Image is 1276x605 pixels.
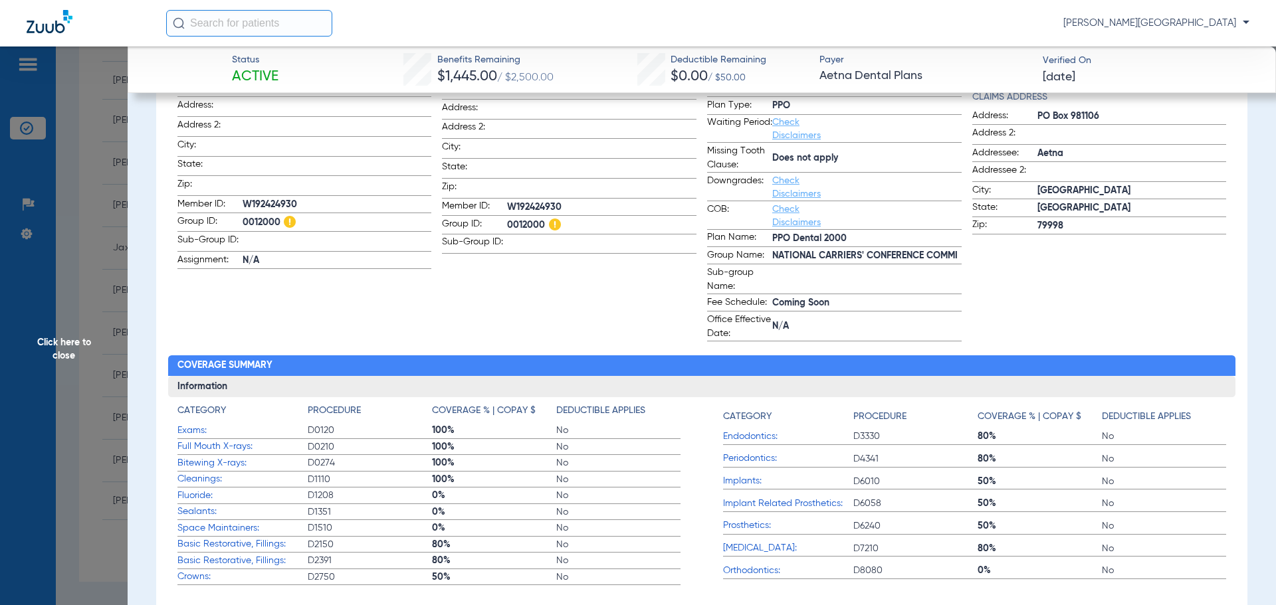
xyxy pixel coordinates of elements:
[1043,69,1075,86] span: [DATE]
[432,570,556,584] span: 50%
[177,537,308,551] span: Basic Restorative, Fillings:
[853,475,978,488] span: D6010
[556,424,681,437] span: No
[972,126,1037,144] span: Address 2:
[308,456,432,470] span: D0274
[972,218,1037,234] span: Zip:
[1102,542,1226,555] span: No
[1037,110,1227,124] span: PO Box 981106
[723,497,853,511] span: Implant Related Prosthetics:
[173,17,185,29] img: Search Icon
[972,201,1037,216] span: State:
[853,497,978,510] span: D6058
[432,521,556,535] span: 0%
[978,404,1102,428] app-breakdown-title: Coverage % | Copay $
[853,519,978,533] span: D6240
[177,554,308,568] span: Basic Restorative, Fillings:
[772,205,821,227] a: Check Disclaimers
[1102,430,1226,443] span: No
[772,296,962,310] span: Coming Soon
[432,473,556,486] span: 100%
[556,554,681,567] span: No
[177,570,308,584] span: Crowns:
[1102,452,1226,466] span: No
[723,564,853,578] span: Orthodontics:
[556,404,681,422] app-breakdown-title: Deductible Applies
[978,542,1102,555] span: 80%
[308,554,432,567] span: D2391
[308,489,432,502] span: D1208
[432,440,556,454] span: 100%
[442,120,507,138] span: Address 2:
[707,174,772,201] span: Downgrades:
[442,101,507,119] span: Address:
[432,456,556,470] span: 100%
[978,475,1102,488] span: 50%
[507,217,696,234] span: 0012000
[1102,564,1226,577] span: No
[177,177,243,195] span: Zip:
[1102,475,1226,488] span: No
[308,505,432,519] span: D1351
[853,542,978,555] span: D7210
[707,230,772,246] span: Plan Name:
[437,70,497,84] span: $1,445.00
[772,99,962,113] span: PPO
[243,254,432,268] span: N/A
[1102,410,1191,424] h4: Deductible Applies
[1037,184,1227,198] span: [GEOGRAPHIC_DATA]
[308,404,432,422] app-breakdown-title: Procedure
[308,538,432,551] span: D2150
[723,404,853,428] app-breakdown-title: Category
[177,233,243,251] span: Sub-Group ID:
[1037,219,1227,233] span: 79998
[972,183,1037,199] span: City:
[671,70,708,84] span: $0.00
[853,564,978,577] span: D8080
[723,452,853,466] span: Periodontics:
[442,180,507,198] span: Zip:
[432,424,556,437] span: 100%
[432,538,556,551] span: 80%
[243,215,432,231] span: 0012000
[1102,404,1226,428] app-breakdown-title: Deductible Applies
[972,90,1227,104] h4: Claims Address
[432,404,536,418] h4: Coverage % | Copay $
[432,505,556,519] span: 0%
[497,72,554,83] span: / $2,500.00
[177,98,243,116] span: Address:
[978,430,1102,443] span: 80%
[772,232,962,246] span: PPO Dental 2000
[772,176,821,199] a: Check Disclaimers
[442,140,507,158] span: City:
[232,68,278,86] span: Active
[27,10,72,33] img: Zuub Logo
[723,410,772,424] h4: Category
[772,319,962,333] span: N/A
[177,118,243,136] span: Address 2:
[308,440,432,454] span: D0210
[707,313,772,341] span: Office Effective Date:
[978,410,1081,424] h4: Coverage % | Copay $
[177,472,308,486] span: Cleanings:
[772,151,962,165] span: Does not apply
[707,203,772,229] span: COB:
[308,424,432,437] span: D0120
[853,452,978,466] span: D4341
[1037,201,1227,215] span: [GEOGRAPHIC_DATA]
[819,53,1031,67] span: Payer
[442,217,507,234] span: Group ID:
[707,144,772,172] span: Missing Tooth Clause:
[507,201,696,215] span: W192424930
[243,198,432,212] span: W192424930
[819,68,1031,84] span: Aetna Dental Plans
[177,424,308,438] span: Exams:
[707,116,772,142] span: Waiting Period:
[978,452,1102,466] span: 80%
[1102,519,1226,533] span: No
[432,404,556,422] app-breakdown-title: Coverage % | Copay $
[772,118,821,140] a: Check Disclaimers
[177,404,308,422] app-breakdown-title: Category
[308,473,432,486] span: D1110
